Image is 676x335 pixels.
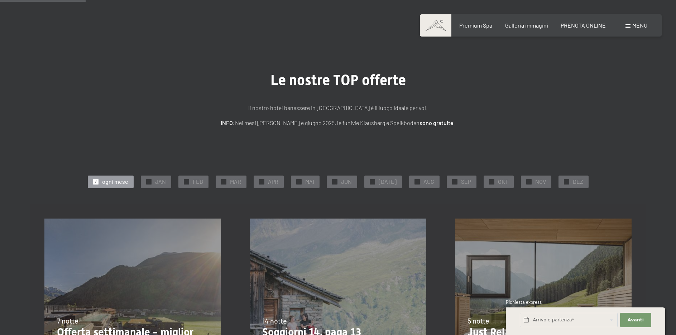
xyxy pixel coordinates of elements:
span: 7 notte [57,316,78,325]
a: Premium Spa [459,22,492,29]
a: PRENOTA ONLINE [561,22,606,29]
button: Avanti [620,313,651,327]
span: ✓ [222,179,225,184]
span: ✓ [453,179,456,184]
span: ✓ [185,179,188,184]
span: ✓ [260,179,263,184]
strong: INFO: [221,119,235,126]
span: FEB [193,178,203,186]
span: ✓ [147,179,150,184]
span: ✓ [490,179,493,184]
span: 14 notte [262,316,287,325]
span: Richiesta express [506,299,542,305]
span: ✓ [94,179,97,184]
span: Avanti [628,317,644,323]
span: Le nostre TOP offerte [270,72,406,88]
span: [DATE] [379,178,397,186]
span: DEZ [573,178,583,186]
p: Nei mesi [PERSON_NAME] e giugno 2025, le funivie Klausberg e Speikboden . [159,118,517,128]
span: APR [268,178,278,186]
span: ✓ [297,179,300,184]
span: AUG [423,178,434,186]
span: ✓ [565,179,568,184]
span: ogni mese [102,178,128,186]
span: SEP [461,178,471,186]
span: JAN [155,178,166,186]
span: JUN [341,178,352,186]
span: MAI [305,178,314,186]
span: ✓ [371,179,374,184]
p: Il nostro hotel benessere in [GEOGRAPHIC_DATA] è il luogo ideale per voi. [159,103,517,113]
span: ✓ [333,179,336,184]
span: ✓ [527,179,530,184]
strong: sono gratuite [419,119,454,126]
span: OKT [498,178,508,186]
span: Menu [632,22,647,29]
a: Galleria immagini [505,22,548,29]
span: MAR [230,178,241,186]
span: NOV [535,178,546,186]
span: ✓ [416,179,418,184]
span: 5 notte [468,316,489,325]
